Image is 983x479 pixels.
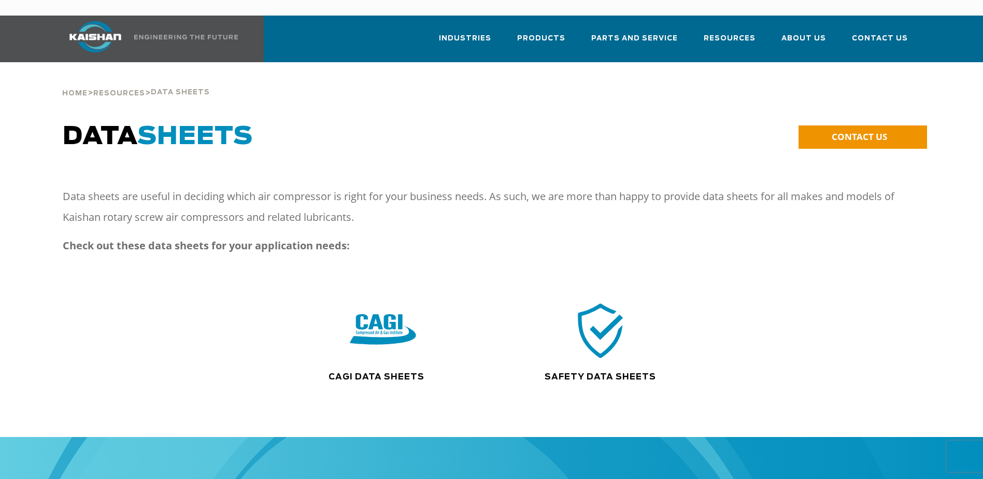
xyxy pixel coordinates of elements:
[781,25,826,60] a: About Us
[704,25,756,60] a: Resources
[62,90,88,97] span: Home
[134,35,238,39] img: Engineering the future
[274,300,492,361] div: CAGI
[781,33,826,45] span: About Us
[852,33,908,45] span: Contact Us
[350,297,416,364] img: CAGI
[62,62,210,102] div: > >
[439,25,491,60] a: Industries
[517,25,565,60] a: Products
[500,300,700,361] div: safety icon
[63,186,902,228] p: Data sheets are useful in deciding which air compressor is right for your business needs. As such...
[591,25,678,60] a: Parts and Service
[56,16,240,62] a: Kaishan USA
[571,300,631,361] img: safety icon
[591,33,678,45] span: Parts and Service
[545,373,656,381] a: Safety Data Sheets
[832,131,887,143] span: CONTACT US
[63,124,253,149] span: DATA
[137,124,253,149] span: SHEETS
[93,90,145,97] span: Resources
[704,33,756,45] span: Resources
[62,88,88,97] a: Home
[63,238,350,252] strong: Check out these data sheets for your application needs:
[329,373,424,381] a: CAGI Data Sheets
[439,33,491,45] span: Industries
[799,125,927,149] a: CONTACT US
[517,33,565,45] span: Products
[852,25,908,60] a: Contact Us
[93,88,145,97] a: Resources
[151,89,210,96] span: Data Sheets
[56,21,134,52] img: kaishan logo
